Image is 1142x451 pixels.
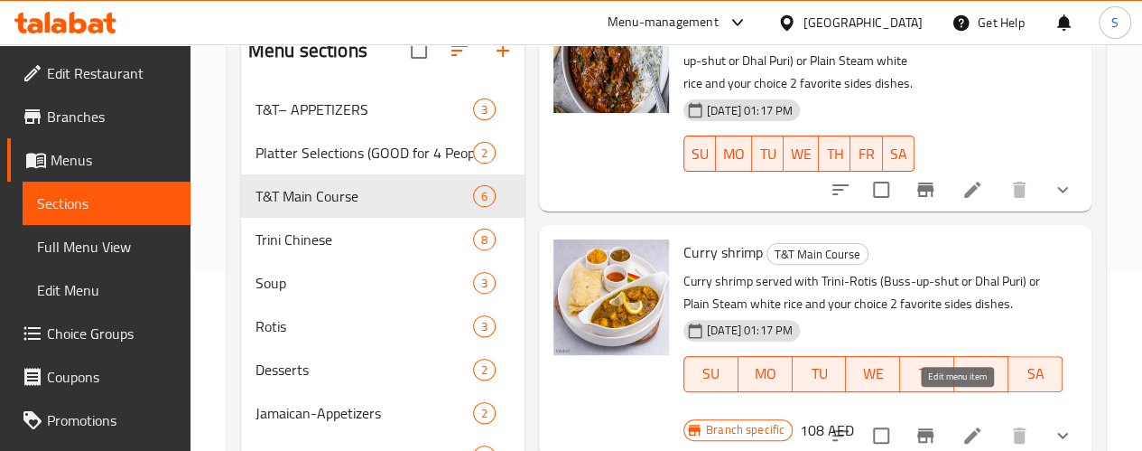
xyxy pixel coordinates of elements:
[699,421,792,438] span: Branch specific
[800,361,840,387] span: TU
[819,136,850,172] button: TH
[784,136,819,172] button: WE
[241,218,525,261] div: Trini Chinese8
[683,239,763,266] span: Curry shrimp
[51,149,176,171] span: Menus
[248,37,367,64] h2: Menu sections
[473,142,496,164] div: items
[752,136,784,172] button: TU
[1008,356,1063,392] button: SA
[683,356,738,392] button: SU
[255,185,473,207] span: T&T Main Course
[241,88,525,131] div: T&T– APPETIZERS3
[37,193,176,214] span: Sections
[7,52,190,95] a: Edit Restaurant
[1052,179,1073,201] svg: Show Choices
[400,32,438,70] span: Select all sections
[850,136,882,172] button: FR
[700,322,800,339] span: [DATE] 01:17 PM
[7,399,190,442] a: Promotions
[241,348,525,391] div: Desserts2
[473,185,496,207] div: items
[1016,361,1055,387] span: SA
[692,361,731,387] span: SU
[746,361,785,387] span: MO
[473,99,496,120] div: items
[767,244,868,265] span: T&T Main Course
[553,240,669,355] img: Curry shrimp
[474,188,495,205] span: 6
[961,361,1001,387] span: FR
[1041,168,1084,211] button: show more
[438,29,481,72] span: Sort sections
[47,62,176,84] span: Edit Restaurant
[255,359,473,381] span: Desserts
[241,131,525,174] div: Platter Selections (GOOD for 4 People)2
[716,136,752,172] button: MO
[47,366,176,388] span: Coupons
[819,168,862,211] button: sort-choices
[846,356,900,392] button: WE
[474,362,495,379] span: 2
[7,312,190,355] a: Choice Groups
[23,268,190,312] a: Edit Menu
[766,243,868,265] div: T&T Main Course
[961,179,983,201] a: Edit menu item
[7,355,190,399] a: Coupons
[474,145,495,162] span: 2
[473,272,496,294] div: items
[1111,13,1119,33] span: S
[474,318,495,335] span: 3
[474,405,495,422] span: 2
[683,270,1063,315] p: Curry shrimp served with Trini-Rotis (Buss-up-shut or Dhal Puri) or Plain Steam white rice and yo...
[692,141,709,167] span: SU
[473,402,496,424] div: items
[255,229,473,250] span: Trini Chinese
[47,409,176,431] span: Promotions
[37,279,176,301] span: Edit Menu
[7,95,190,138] a: Branches
[890,141,907,167] span: SA
[608,12,719,33] div: Menu-management
[473,229,496,250] div: items
[883,136,915,172] button: SA
[481,29,525,72] button: Add section
[255,315,473,337] span: Rotis
[47,106,176,127] span: Branches
[904,168,947,211] button: Branch-specific-item
[793,356,847,392] button: TU
[23,182,190,225] a: Sections
[900,356,954,392] button: TH
[862,171,900,209] span: Select to update
[474,231,495,249] span: 8
[255,99,473,120] span: T&T– APPETIZERS
[803,13,923,33] div: [GEOGRAPHIC_DATA]
[241,305,525,348] div: Rotis3
[700,102,800,119] span: [DATE] 01:17 PM
[241,174,525,218] div: T&T Main Course6
[759,141,776,167] span: TU
[826,141,843,167] span: TH
[683,136,716,172] button: SU
[473,359,496,381] div: items
[683,27,915,95] p: Curry beef served with Trini-Rotis (Buss-up-shut or Dhal Puri) or Plain Steam white rice and your...
[23,225,190,268] a: Full Menu View
[998,168,1041,211] button: delete
[800,418,854,443] h6: 108 AED
[474,101,495,118] span: 3
[241,391,525,435] div: Jamaican-Appetizers2
[954,356,1008,392] button: FR
[723,141,745,167] span: MO
[1052,425,1073,446] svg: Show Choices
[907,361,947,387] span: TH
[474,275,495,292] span: 3
[37,236,176,258] span: Full Menu View
[738,356,793,392] button: MO
[255,402,473,424] span: Jamaican-Appetizers
[255,272,473,294] span: Soup
[853,361,893,387] span: WE
[255,142,473,164] span: Platter Selections (GOOD for 4 People)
